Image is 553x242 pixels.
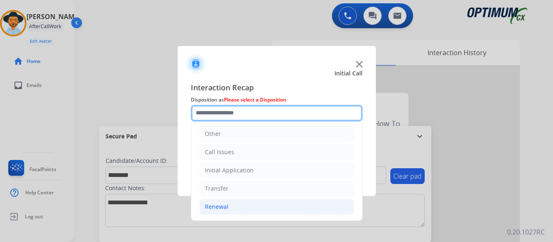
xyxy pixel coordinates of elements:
[334,69,363,77] span: Initial Call
[205,184,228,193] div: Transfer
[186,54,206,74] img: contactIcon
[191,82,363,95] span: Interaction Recap
[224,96,286,103] span: Please select a Disposition
[205,130,221,138] div: Other
[191,95,363,105] span: Disposition as
[205,203,228,211] div: Renewal
[205,166,254,174] div: Initial Application
[205,148,234,156] div: Call Issues
[507,227,545,237] p: 0.20.1027RC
